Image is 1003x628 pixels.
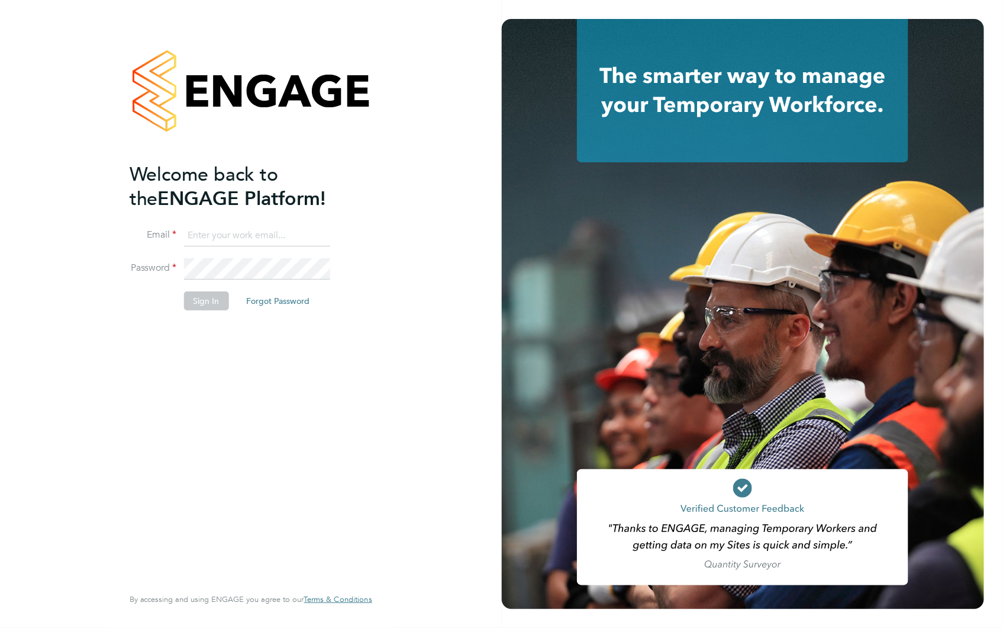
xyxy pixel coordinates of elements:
[184,225,330,246] input: Enter your work email...
[304,595,372,604] a: Terms & Conditions
[130,163,279,210] span: Welcome back to the
[130,262,177,274] label: Password
[130,229,177,241] label: Email
[237,291,320,310] button: Forgot Password
[184,291,229,310] button: Sign In
[130,594,372,604] span: By accessing and using ENGAGE you agree to our
[130,162,360,211] h2: ENGAGE Platform!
